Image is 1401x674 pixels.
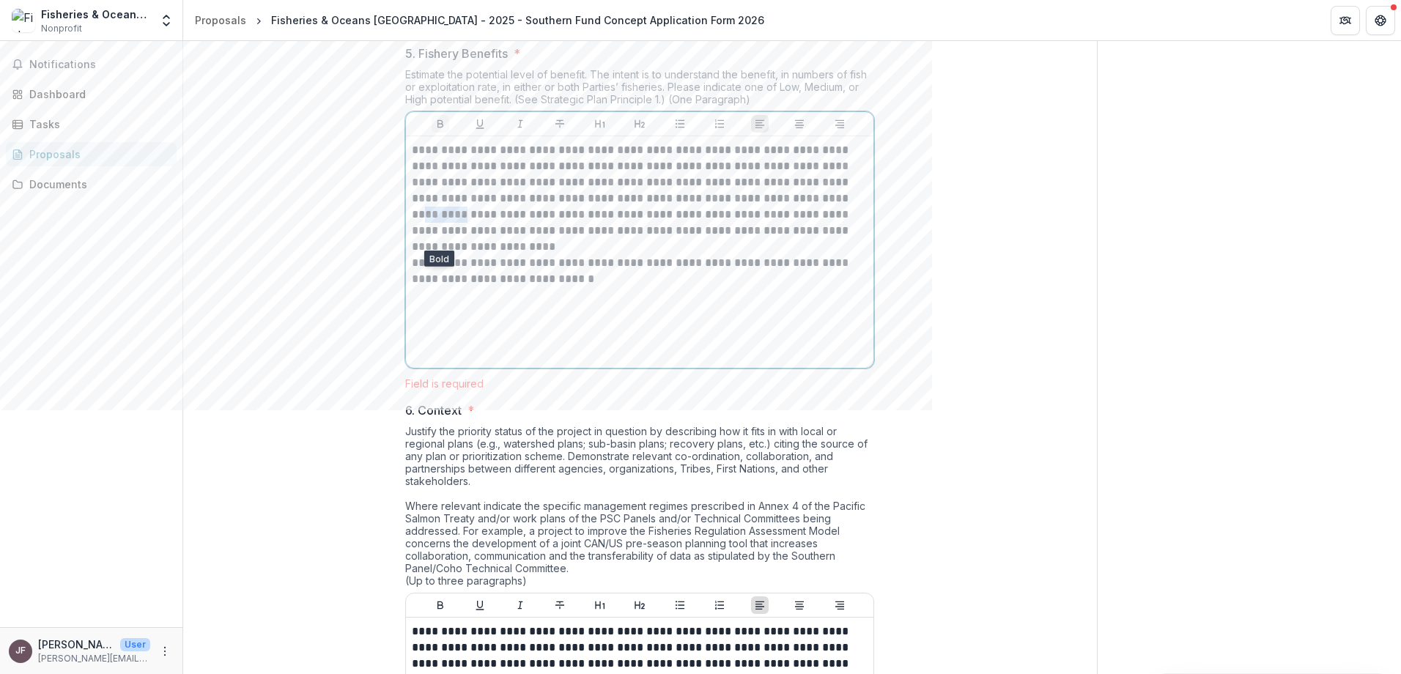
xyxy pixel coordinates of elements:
button: Align Right [831,596,849,614]
button: Ordered List [711,596,728,614]
button: More [156,642,174,660]
div: John Fulton [15,646,26,656]
button: Partners [1331,6,1360,35]
button: Heading 1 [591,115,609,133]
div: Fisheries & Oceans [GEOGRAPHIC_DATA] - 2025 - Southern Fund Concept Application Form 2026 [271,12,764,28]
p: [PERSON_NAME] [38,637,114,652]
button: Underline [471,596,489,614]
button: Align Center [791,596,808,614]
div: Tasks [29,116,165,132]
a: Tasks [6,112,177,136]
button: Bold [432,596,449,614]
img: Fisheries & Oceans Canada [12,9,35,32]
div: Justify the priority status of the project in question by describing how it fits in with local or... [405,425,874,593]
button: Strike [551,115,569,133]
div: Dashboard [29,86,165,102]
button: Heading 2 [631,115,648,133]
button: Heading 2 [631,596,648,614]
button: Bold [432,115,449,133]
button: Underline [471,115,489,133]
nav: breadcrumb [189,10,770,31]
span: Notifications [29,59,171,71]
a: Proposals [6,142,177,166]
a: Dashboard [6,82,177,106]
div: Fisheries & Oceans [GEOGRAPHIC_DATA] [41,7,150,22]
button: Bullet List [671,596,689,614]
button: Bullet List [671,115,689,133]
div: Documents [29,177,165,192]
button: Get Help [1366,6,1395,35]
button: Align Center [791,115,808,133]
button: Heading 1 [591,596,609,614]
button: Italicize [511,115,529,133]
button: Align Left [751,115,769,133]
p: 6. Context [405,401,462,419]
a: Documents [6,172,177,196]
p: 5. Fishery Benefits [405,45,508,62]
button: Open entity switcher [156,6,177,35]
span: Nonprofit [41,22,82,35]
p: User [120,638,150,651]
button: Strike [551,596,569,614]
a: Proposals [189,10,252,31]
div: Estimate the potential level of benefit. The intent is to understand the benefit, in numbers of f... [405,68,874,111]
button: Italicize [511,596,529,614]
button: Align Right [831,115,849,133]
button: Notifications [6,53,177,76]
div: Proposals [195,12,246,28]
button: Align Left [751,596,769,614]
div: Field is required [405,377,874,390]
button: Ordered List [711,115,728,133]
div: Proposals [29,147,165,162]
p: [PERSON_NAME][EMAIL_ADDRESS][DOMAIN_NAME] [38,652,150,665]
